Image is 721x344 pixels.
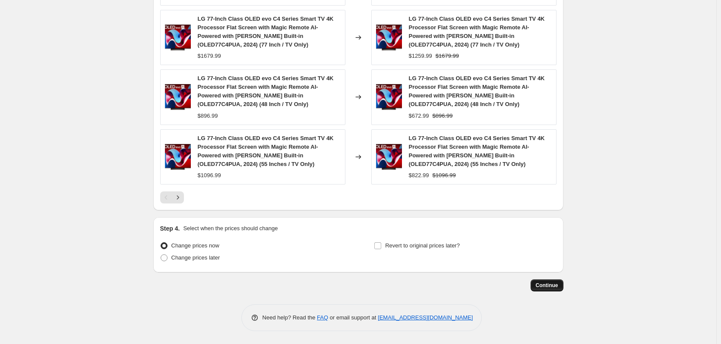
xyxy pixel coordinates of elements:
span: Change prices later [171,254,220,261]
span: or email support at [328,314,378,321]
div: $1096.99 [198,171,221,180]
button: Continue [531,279,563,291]
span: Continue [536,282,558,289]
img: 81XMzlM2LTL._AC_SL1500_80x.jpg [376,84,402,110]
img: 81XMzlM2LTL._AC_SL1500_80x.jpg [376,25,402,50]
span: LG 77-Inch Class OLED evo C4 Series Smart TV 4K Processor Flat Screen with Magic Remote AI-Powere... [409,75,545,107]
span: LG 77-Inch Class OLED evo C4 Series Smart TV 4K Processor Flat Screen with Magic Remote AI-Powere... [198,135,334,167]
img: 81XMzlM2LTL._AC_SL1500_80x.jpg [165,25,191,50]
h2: Step 4. [160,224,180,233]
span: Need help? Read the [262,314,317,321]
button: Next [172,191,184,203]
div: $822.99 [409,171,429,180]
div: $672.99 [409,112,429,120]
span: LG 77-Inch Class OLED evo C4 Series Smart TV 4K Processor Flat Screen with Magic Remote AI-Powere... [409,135,545,167]
div: $1259.99 [409,52,432,60]
p: Select when the prices should change [183,224,278,233]
span: Change prices now [171,242,219,249]
span: LG 77-Inch Class OLED evo C4 Series Smart TV 4K Processor Flat Screen with Magic Remote AI-Powere... [409,16,545,48]
span: LG 77-Inch Class OLED evo C4 Series Smart TV 4K Processor Flat Screen with Magic Remote AI-Powere... [198,16,334,48]
nav: Pagination [160,191,184,203]
img: 81XMzlM2LTL._AC_SL1500_80x.jpg [165,84,191,110]
div: $1679.99 [198,52,221,60]
span: LG 77-Inch Class OLED evo C4 Series Smart TV 4K Processor Flat Screen with Magic Remote AI-Powere... [198,75,334,107]
strike: $1679.99 [436,52,459,60]
a: [EMAIL_ADDRESS][DOMAIN_NAME] [378,314,473,321]
div: $896.99 [198,112,218,120]
a: FAQ [317,314,328,321]
img: 81XMzlM2LTL._AC_SL1500_80x.jpg [376,144,402,170]
span: Revert to original prices later? [385,242,460,249]
img: 81XMzlM2LTL._AC_SL1500_80x.jpg [165,144,191,170]
strike: $1096.99 [433,171,456,180]
strike: $896.99 [433,112,453,120]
